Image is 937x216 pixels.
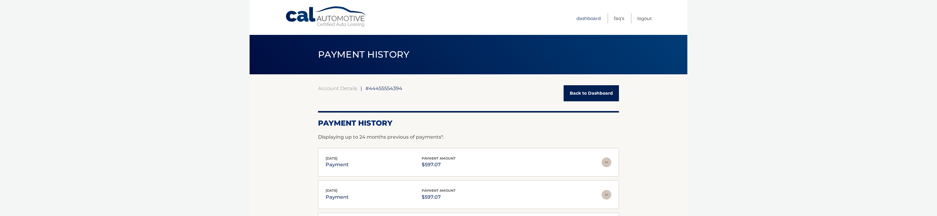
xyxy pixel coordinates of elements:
[422,193,456,201] p: $597.07
[318,49,410,60] span: PAYMENT HISTORY
[285,6,367,28] a: Cal Automotive
[326,188,337,193] span: [DATE]
[326,193,349,201] p: payment
[365,85,402,91] span: #44455554394
[637,13,652,23] a: Logout
[422,160,456,169] p: $597.07
[318,85,357,91] a: Account Details
[564,85,619,101] a: Back to Dashboard
[361,85,362,91] span: |
[576,13,601,23] a: Dashboard
[326,160,349,169] p: payment
[602,157,611,167] img: accordion-rest.svg
[318,133,619,141] p: Displaying up to 24 months previous of payments*.
[422,188,456,193] span: payment amount
[326,156,337,160] span: [DATE]
[422,156,456,160] span: payment amount
[318,119,619,128] h2: Payment History
[614,13,624,23] a: FAQ's
[602,190,611,200] img: accordion-rest.svg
